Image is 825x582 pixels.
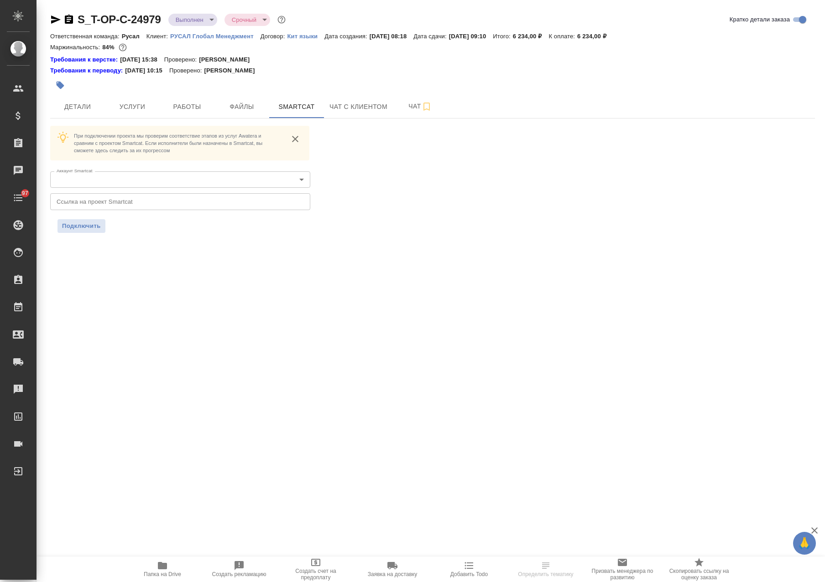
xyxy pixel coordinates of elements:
[50,55,120,64] div: Нажми, чтобы открыть папку с инструкцией
[661,556,737,582] button: Скопировать ссылку на оценку заказа
[548,33,577,40] p: К оплате:
[125,66,169,75] p: [DATE] 10:15
[63,14,74,25] button: Скопировать ссылку
[283,568,349,581] span: Создать счет на предоплату
[229,16,259,24] button: Срочный
[287,33,324,40] p: Кит языки
[431,556,507,582] button: Добавить Todo
[170,33,261,40] p: РУСАЛ Глобал Менеджмент
[277,556,354,582] button: Создать счет на предоплату
[50,33,122,40] p: Ответственная команда:
[122,33,146,40] p: Русал
[449,33,493,40] p: [DATE] 09:10
[275,101,319,113] span: Smartcat
[288,132,302,146] button: close
[225,14,270,26] div: Выполнен
[204,66,261,75] p: [PERSON_NAME]
[124,556,201,582] button: Папка на Drive
[513,33,549,40] p: 6 234,00 ₽
[117,41,129,53] button: 856.80 RUB;
[370,33,414,40] p: [DATE] 08:18
[62,221,101,231] span: Подключить
[50,66,125,75] div: Нажми, чтобы открыть папку с инструкцией
[276,14,287,26] button: Доп статусы указывают на важность/срочность заказа
[584,556,661,582] button: Призвать менеджера по развитию
[493,33,512,40] p: Итого:
[212,571,266,577] span: Создать рекламацию
[57,219,105,233] button: Подключить
[201,556,277,582] button: Создать рекламацию
[518,571,573,577] span: Определить тематику
[50,14,61,25] button: Скопировать ссылку для ЯМессенджера
[730,15,790,24] span: Кратко детали заказа
[165,101,209,113] span: Работы
[173,16,206,24] button: Выполнен
[324,33,369,40] p: Дата создания:
[666,568,732,581] span: Скопировать ссылку на оценку заказа
[120,55,164,64] p: [DATE] 15:38
[199,55,256,64] p: [PERSON_NAME]
[169,66,204,75] p: Проверено:
[329,101,387,113] span: Чат с клиентом
[56,101,99,113] span: Детали
[287,32,324,40] a: Кит языки
[220,101,264,113] span: Файлы
[368,571,417,577] span: Заявка на доставку
[170,32,261,40] a: РУСАЛ Глобал Менеджмент
[421,101,432,112] svg: Подписаться
[50,66,125,75] a: Требования к переводу:
[168,14,217,26] div: Выполнен
[577,33,613,40] p: 6 234,00 ₽
[50,75,70,95] button: Добавить тэг
[354,556,431,582] button: Заявка на доставку
[450,571,488,577] span: Добавить Todo
[164,55,199,64] p: Проверено:
[590,568,655,581] span: Призвать менеджера по развитию
[261,33,287,40] p: Договор:
[144,571,181,577] span: Папка на Drive
[50,171,310,188] div: ​
[78,13,161,26] a: S_T-OP-C-24979
[413,33,449,40] p: Дата сдачи:
[797,534,812,553] span: 🙏
[50,55,120,64] a: Требования к верстке:
[146,33,170,40] p: Клиент:
[398,101,442,112] span: Чат
[2,186,34,209] a: 97
[110,101,154,113] span: Услуги
[102,44,116,51] p: 84%
[793,532,816,555] button: 🙏
[74,132,281,154] p: При подключении проекта мы проверим соответствие этапов из услуг Awatera и сравним с проектом Sma...
[507,556,584,582] button: Определить тематику
[16,189,34,198] span: 97
[50,44,102,51] p: Маржинальность:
